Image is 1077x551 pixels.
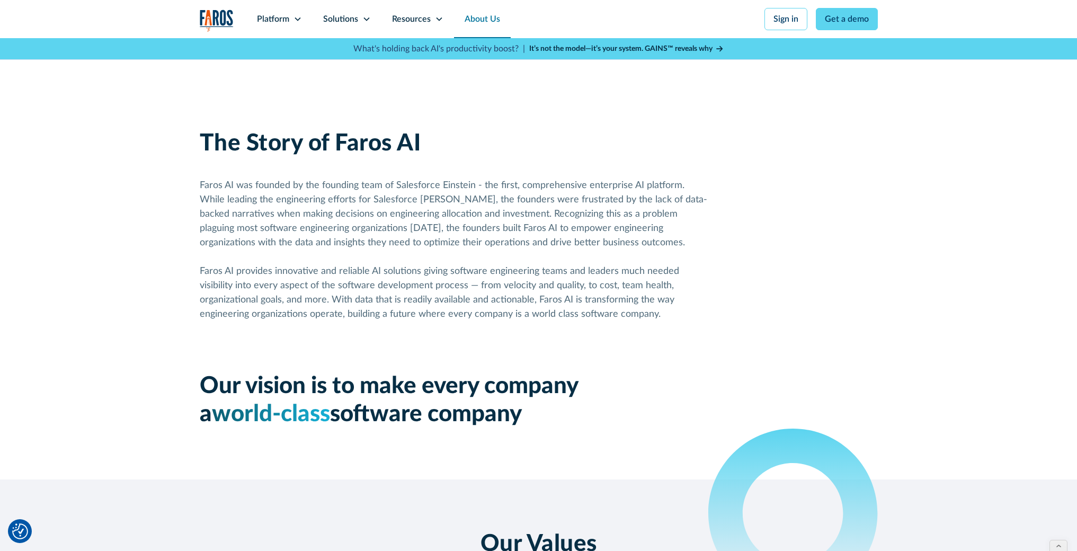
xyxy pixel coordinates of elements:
a: Sign in [764,8,807,30]
span: world-class [212,403,330,426]
a: home [200,10,234,31]
a: Get a demo [816,8,878,30]
h2: The Story of Faros AI [200,130,421,158]
button: Cookie Settings [12,523,28,539]
img: Revisit consent button [12,523,28,539]
div: Our vision is to make every company a software company [200,372,708,429]
div: Faros AI was founded by the founding team of Salesforce Einstein - the first, comprehensive enter... [200,179,708,322]
p: What's holding back AI's productivity boost? | [353,42,525,55]
div: Platform [257,13,289,25]
div: Resources [392,13,431,25]
a: It’s not the model—it’s your system. GAINS™ reveals why [529,43,724,55]
img: Logo of the analytics and reporting company Faros. [200,10,234,31]
div: Solutions [323,13,358,25]
strong: It’s not the model—it’s your system. GAINS™ reveals why [529,45,713,52]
